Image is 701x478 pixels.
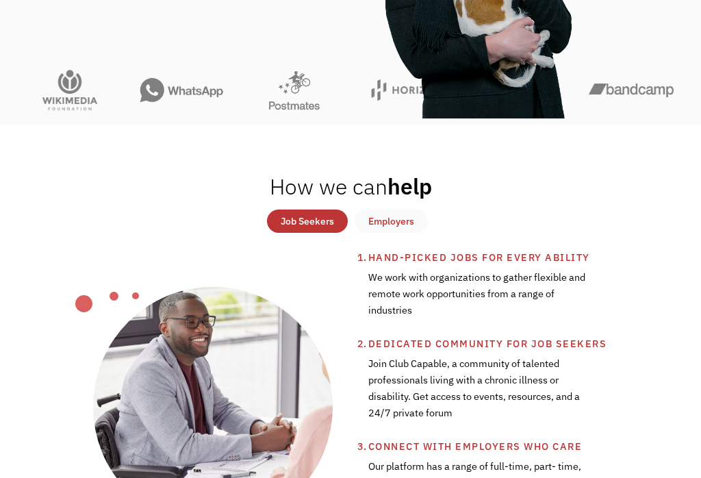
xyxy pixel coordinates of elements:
[281,213,334,229] div: Job Seekers
[368,336,687,352] div: Dedicated community for job seekers
[270,173,432,200] h2: help
[368,438,687,455] div: Connect with employers who care
[368,249,687,266] div: Hand-picked jobs for every ability
[368,266,591,336] div: We work with organizations to gather flexible and remote work opportunities from a range of indus...
[270,172,387,201] span: How we can
[368,352,591,438] div: Join Club Capable, a community of talented professionals living with a chronic illness or disabil...
[368,213,414,229] div: Employers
